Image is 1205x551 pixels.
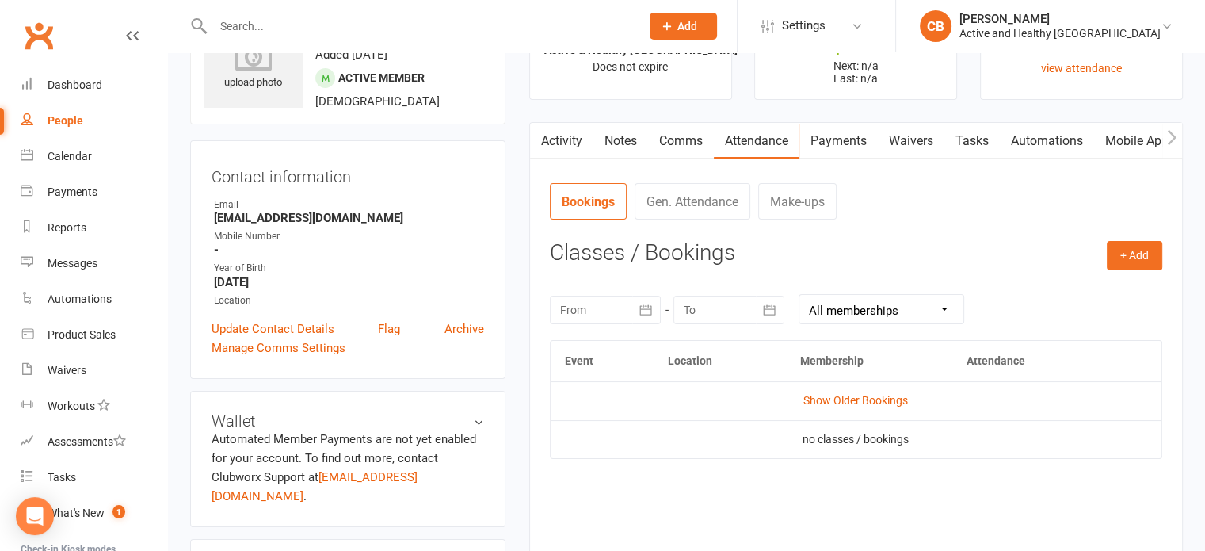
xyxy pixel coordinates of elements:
h3: Wallet [212,412,484,430]
div: Year of Birth [214,261,484,276]
span: [DEMOGRAPHIC_DATA] [315,94,440,109]
div: Never [995,39,1168,55]
a: Automations [1000,123,1094,159]
a: Assessments [21,424,167,460]
div: $0.00 [769,39,942,55]
a: [EMAIL_ADDRESS][DOMAIN_NAME] [212,470,418,503]
th: Membership [786,341,952,381]
time: Added [DATE] [315,48,387,62]
a: Activity [530,123,593,159]
input: Search... [208,15,629,37]
a: People [21,103,167,139]
a: Bookings [550,183,627,220]
strong: [EMAIL_ADDRESS][DOMAIN_NAME] [214,211,484,225]
a: Automations [21,281,167,317]
div: What's New [48,507,105,519]
div: [PERSON_NAME] [959,12,1161,26]
strong: - [214,243,484,257]
a: Reports [21,210,167,246]
div: Open Intercom Messenger [16,497,54,535]
a: Show Older Bookings [803,394,908,407]
p: Next: n/a Last: n/a [769,59,942,85]
div: Product Sales [48,328,116,341]
div: Messages [48,257,97,270]
a: Calendar [21,139,167,174]
div: Active and Healthy [GEOGRAPHIC_DATA] [959,26,1161,40]
a: Archive [444,320,484,339]
div: Automations [48,293,112,305]
div: Mobile Number [214,229,484,244]
a: Comms [648,123,714,159]
span: Does not expire [593,60,668,73]
div: Workouts [48,400,95,412]
a: Gen. Attendance [635,183,750,220]
th: Attendance [952,341,1110,381]
div: Calendar [48,150,92,163]
a: Mobile App [1094,123,1180,159]
span: Active member [338,71,425,84]
button: + Add [1107,241,1162,270]
h3: Classes / Bookings [550,241,1162,266]
a: What's New1 [21,496,167,531]
a: Waivers [878,123,944,159]
th: Location [654,341,786,381]
div: Email [214,197,484,212]
a: Attendance [714,123,799,159]
a: Workouts [21,388,167,424]
div: Dashboard [48,78,102,91]
div: Payments [48,186,97,198]
a: view attendance [1041,62,1122,75]
div: Location [214,293,484,308]
a: Messages [21,246,167,281]
a: Flag [378,320,400,339]
a: Dashboard [21,67,167,103]
no-payment-system: Automated Member Payments are not yet enabled for your account. To find out more, contact Clubwor... [212,432,476,503]
span: 1 [112,505,125,518]
a: Product Sales [21,317,167,353]
div: Waivers [48,364,86,377]
a: Notes [593,123,648,159]
a: Manage Comms Settings [212,339,345,358]
a: Make-ups [758,183,837,220]
th: Event [551,341,654,381]
div: CB [920,10,951,42]
div: upload photo [204,39,303,91]
h3: Contact information [212,162,484,186]
a: Payments [21,174,167,210]
div: Assessments [48,435,126,448]
td: no classes / bookings [551,420,1161,458]
span: Add [677,20,697,33]
div: People [48,114,83,127]
a: Waivers [21,353,167,388]
a: Update Contact Details [212,320,334,339]
a: Clubworx [19,16,59,55]
a: Tasks [21,460,167,496]
div: Reports [48,221,86,234]
a: Tasks [944,123,1000,159]
span: Settings [782,8,826,44]
strong: [DATE] [214,275,484,289]
a: Payments [799,123,878,159]
div: Tasks [48,471,76,484]
button: Add [650,13,717,40]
